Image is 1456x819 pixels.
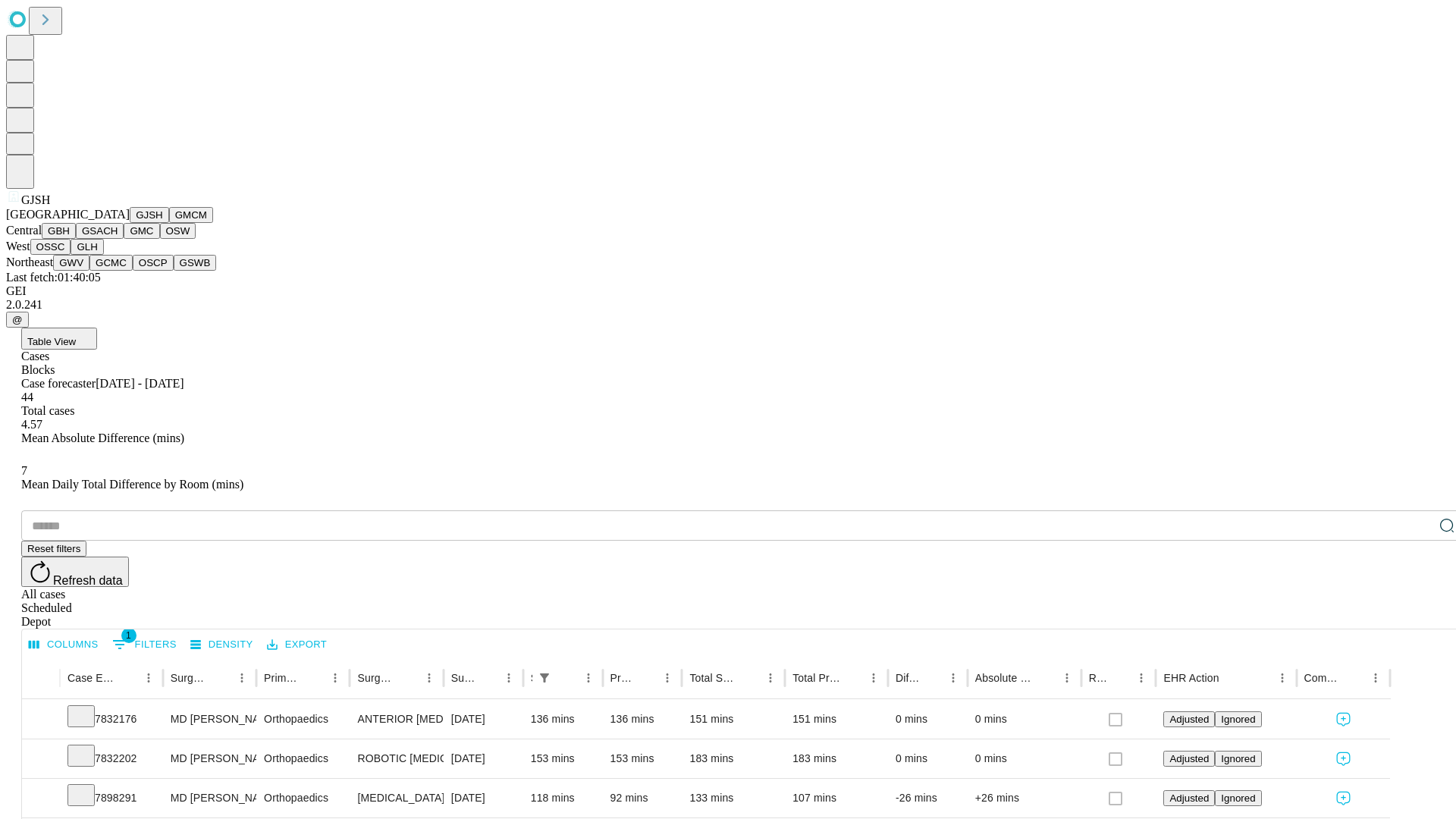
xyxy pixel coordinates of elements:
[21,418,42,431] span: 4.57
[6,256,53,268] span: Northeast
[975,739,1074,778] div: 0 mins
[896,739,960,778] div: 0 mins
[610,779,675,817] div: 92 mins
[531,739,595,778] div: 153 mins
[124,223,159,239] button: GMC
[842,667,863,689] button: Sort
[689,700,777,739] div: 151 mins
[975,779,1074,817] div: +26 mins
[1365,667,1386,689] button: Menu
[975,700,1074,739] div: 0 mins
[792,739,880,778] div: 183 mins
[635,667,657,689] button: Sort
[96,377,184,390] span: [DATE] - [DATE]
[1221,753,1255,764] span: Ignored
[531,779,595,817] div: 118 mins
[610,739,675,778] div: 153 mins
[21,478,243,491] span: Mean Daily Total Difference by Room (mins)
[531,700,595,739] div: 136 mins
[21,328,97,350] button: Table View
[27,543,80,554] span: Reset filters
[138,667,159,689] button: Menu
[117,667,138,689] button: Sort
[264,672,302,684] div: Primary Service
[169,207,213,223] button: GMCM
[921,667,943,689] button: Sort
[397,667,419,689] button: Sort
[71,239,103,255] button: GLH
[578,667,599,689] button: Menu
[498,667,519,689] button: Menu
[1169,792,1209,804] span: Adjusted
[534,667,555,689] div: 1 active filter
[6,208,130,221] span: [GEOGRAPHIC_DATA]
[739,667,760,689] button: Sort
[1272,667,1293,689] button: Menu
[6,224,42,237] span: Central
[171,779,249,817] div: MD [PERSON_NAME] [PERSON_NAME]
[477,667,498,689] button: Sort
[1215,790,1261,806] button: Ignored
[1169,753,1209,764] span: Adjusted
[357,779,435,817] div: [MEDICAL_DATA] MEDIAL AND LATERAL MENISCECTOMY
[303,667,325,689] button: Sort
[89,255,133,271] button: GCMC
[451,739,516,778] div: [DATE]
[67,739,155,778] div: 7832202
[21,464,27,477] span: 7
[451,779,516,817] div: [DATE]
[171,700,249,739] div: MD [PERSON_NAME] [PERSON_NAME] Md
[67,779,155,817] div: 7898291
[121,628,136,643] span: 1
[133,255,174,271] button: OSCP
[610,700,675,739] div: 136 mins
[108,632,180,657] button: Show filters
[76,223,124,239] button: GSACH
[30,746,52,773] button: Expand
[357,672,395,684] div: Surgery Name
[943,667,964,689] button: Menu
[792,779,880,817] div: 107 mins
[760,667,781,689] button: Menu
[21,193,50,206] span: GJSH
[419,667,440,689] button: Menu
[1089,672,1109,684] div: Resolved in EHR
[689,672,737,684] div: Total Scheduled Duration
[1163,790,1215,806] button: Adjusted
[187,633,257,657] button: Density
[12,314,23,325] span: @
[53,574,123,587] span: Refresh data
[451,672,475,684] div: Surgery Date
[1344,667,1365,689] button: Sort
[531,672,532,684] div: Scheduled In Room Duration
[210,667,231,689] button: Sort
[264,739,342,778] div: Orthopaedics
[130,207,169,223] button: GJSH
[25,633,102,657] button: Select columns
[264,779,342,817] div: Orthopaedics
[1163,751,1215,767] button: Adjusted
[67,672,115,684] div: Case Epic Id
[53,255,89,271] button: GWV
[534,667,555,689] button: Show filters
[171,672,209,684] div: Surgeon Name
[1131,667,1152,689] button: Menu
[67,700,155,739] div: 7832176
[792,672,840,684] div: Total Predicted Duration
[657,667,678,689] button: Menu
[21,404,74,417] span: Total cases
[160,223,196,239] button: OSW
[30,239,71,255] button: OSSC
[557,667,578,689] button: Sort
[231,667,253,689] button: Menu
[174,255,217,271] button: GSWB
[1169,714,1209,725] span: Adjusted
[42,223,76,239] button: GBH
[1215,711,1261,727] button: Ignored
[27,336,76,347] span: Table View
[1163,711,1215,727] button: Adjusted
[1163,672,1219,684] div: EHR Action
[896,779,960,817] div: -26 mins
[21,377,96,390] span: Case forecaster
[1109,667,1131,689] button: Sort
